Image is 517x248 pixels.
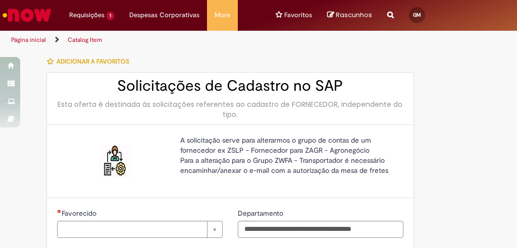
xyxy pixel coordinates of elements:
div: Esta oferta é destinada às solicitações referentes ao cadastro de FORNECEDOR, independente do tipo. [57,99,404,119]
span: Rascunhos [336,10,372,20]
a: Página inicial [11,36,46,44]
h2: Solicitações de Cadastro no SAP [57,78,404,94]
span: Despesas Corporativas [129,10,199,20]
a: No momento, sua lista de rascunhos tem 0 Itens [327,10,372,20]
a: Catalog Item [68,36,102,44]
span: Necessários - Favorecido [62,209,98,218]
span: Adicionar a Favoritos [57,57,129,66]
input: Departamento [238,221,403,238]
span: GM [413,12,421,18]
span: Requisições [69,10,105,20]
p: A solicitação serve para alterarmos o grupo de contas de um fornecedor ex ZSLP - Fornecedor para ... [180,135,396,175]
a: Limpar campo Favorecido [57,221,223,238]
button: Adicionar a Favoritos [46,51,135,72]
img: Solicitações de Cadastro no SAP [98,145,131,177]
img: ServiceNow [1,5,53,25]
span: Necessários [57,209,62,213]
ul: Trilhas de página [8,31,294,49]
span: Departamento [238,209,285,218]
span: More [215,10,230,20]
span: Favoritos [284,10,312,20]
span: 1 [107,12,114,20]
